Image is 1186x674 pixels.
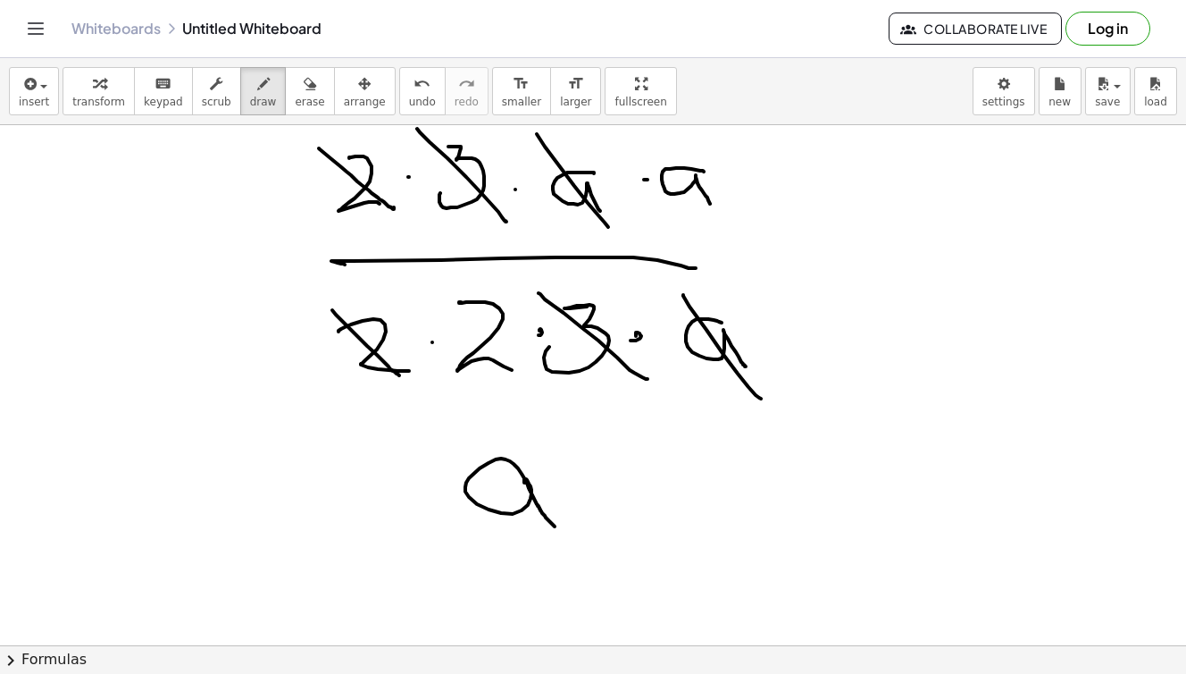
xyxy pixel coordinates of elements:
[413,73,430,95] i: undo
[63,67,135,115] button: transform
[334,67,396,115] button: arrange
[973,67,1035,115] button: settings
[285,67,334,115] button: erase
[155,73,171,95] i: keyboard
[409,96,436,108] span: undo
[1095,96,1120,108] span: save
[445,67,489,115] button: redoredo
[1065,12,1150,46] button: Log in
[1085,67,1131,115] button: save
[458,73,475,95] i: redo
[550,67,601,115] button: format_sizelarger
[513,73,530,95] i: format_size
[502,96,541,108] span: smaller
[9,67,59,115] button: insert
[19,96,49,108] span: insert
[295,96,324,108] span: erase
[904,21,1047,37] span: Collaborate Live
[202,96,231,108] span: scrub
[492,67,551,115] button: format_sizesmaller
[614,96,666,108] span: fullscreen
[192,67,241,115] button: scrub
[399,67,446,115] button: undoundo
[1039,67,1082,115] button: new
[455,96,479,108] span: redo
[1134,67,1177,115] button: load
[71,20,161,38] a: Whiteboards
[240,67,287,115] button: draw
[982,96,1025,108] span: settings
[889,13,1062,45] button: Collaborate Live
[21,14,50,43] button: Toggle navigation
[567,73,584,95] i: format_size
[560,96,591,108] span: larger
[605,67,676,115] button: fullscreen
[1048,96,1071,108] span: new
[144,96,183,108] span: keypad
[72,96,125,108] span: transform
[1144,96,1167,108] span: load
[250,96,277,108] span: draw
[134,67,193,115] button: keyboardkeypad
[344,96,386,108] span: arrange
